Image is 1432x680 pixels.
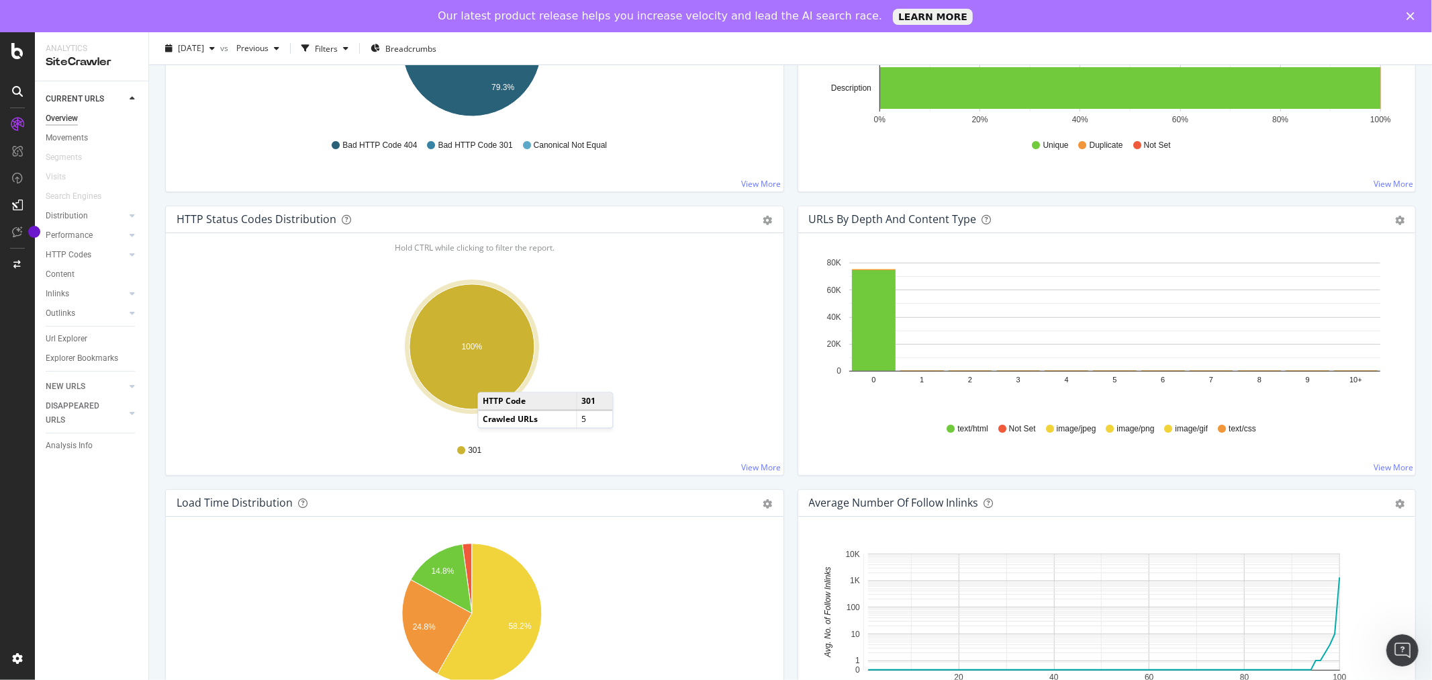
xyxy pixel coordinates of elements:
[178,42,204,54] span: 2025 Aug. 13th
[46,209,88,223] div: Distribution
[46,351,139,366] a: Explorer Bookmarks
[46,92,104,106] div: CURRENT URLS
[850,576,860,585] text: 1K
[46,189,101,204] div: Search Engines
[509,622,532,631] text: 58.2%
[46,267,139,282] a: Content
[177,212,336,226] div: HTTP Status Codes Distribution
[871,376,875,384] text: 0
[46,399,113,427] div: DISAPPEARED URLS
[46,209,126,223] a: Distribution
[28,226,40,238] div: Tooltip anchor
[46,189,115,204] a: Search Engines
[385,42,436,54] span: Breadcrumbs
[837,367,841,376] text: 0
[855,665,860,675] text: 0
[1349,376,1362,384] text: 10+
[46,248,126,262] a: HTTP Codes
[845,550,859,559] text: 10K
[763,499,773,509] div: gear
[46,54,138,70] div: SiteCrawler
[893,9,973,25] a: LEARN MORE
[1272,115,1288,124] text: 80%
[177,496,293,509] div: Load Time Distribution
[763,216,773,225] div: gear
[971,115,988,124] text: 20%
[1071,115,1088,124] text: 40%
[46,287,126,301] a: Inlinks
[177,276,767,432] div: A chart.
[46,267,75,282] div: Content
[438,140,513,151] span: Bad HTTP Code 301
[1112,376,1116,384] text: 5
[809,255,1399,411] svg: A chart.
[160,38,220,59] button: [DATE]
[231,42,269,54] span: Previous
[46,248,91,262] div: HTTP Codes
[846,603,859,612] text: 100
[462,342,483,351] text: 100%
[46,380,126,394] a: NEW URLS
[46,287,69,301] div: Inlinks
[342,140,417,151] span: Bad HTTP Code 404
[46,399,126,427] a: DISAPPEARED URLS
[46,228,93,243] div: Performance
[46,170,66,184] div: Visits
[826,312,841,322] text: 40K
[1043,140,1069,151] span: Unique
[1406,12,1420,20] div: Close
[577,411,613,428] td: 5
[830,83,871,93] text: Description
[1161,376,1165,384] text: 6
[438,9,882,23] div: Our latest product release helps you increase velocity and lead the AI search race.
[1064,376,1068,384] text: 4
[1057,423,1096,435] span: image/jpeg
[1117,423,1155,435] span: image/png
[967,376,971,384] text: 2
[220,42,231,54] span: vs
[46,332,139,346] a: Url Explorer
[431,566,454,576] text: 14.8%
[920,376,924,384] text: 1
[826,286,841,295] text: 60K
[826,339,841,349] text: 20K
[46,380,85,394] div: NEW URLS
[1090,140,1123,151] span: Duplicate
[46,151,95,165] a: Segments
[46,131,139,145] a: Movements
[46,306,75,321] div: Outlinks
[1305,376,1309,384] text: 9
[1257,376,1261,384] text: 8
[46,351,118,366] div: Explorer Bookmarks
[46,332,87,346] div: Url Explorer
[577,393,613,411] td: 301
[1176,423,1208,435] span: image/gif
[1395,499,1404,509] div: gear
[491,83,514,92] text: 79.3%
[1016,376,1020,384] text: 3
[851,630,860,639] text: 10
[478,393,576,411] td: HTTP Code
[296,38,354,59] button: Filters
[46,439,93,453] div: Analysis Info
[1229,423,1256,435] span: text/css
[809,212,977,226] div: URLs by Depth and Content Type
[873,115,886,124] text: 0%
[809,496,979,509] div: Average Number of Follow Inlinks
[46,131,88,145] div: Movements
[46,151,82,165] div: Segments
[365,38,442,59] button: Breadcrumbs
[1172,115,1188,124] text: 60%
[1386,634,1419,667] iframe: Intercom live chat
[46,439,139,453] a: Analysis Info
[46,43,138,54] div: Analytics
[1395,216,1404,225] div: gear
[468,445,481,456] span: 301
[1370,115,1391,124] text: 100%
[826,259,841,268] text: 80K
[1374,178,1413,189] a: View More
[742,462,781,473] a: View More
[46,92,126,106] a: CURRENT URLS
[413,622,436,632] text: 24.8%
